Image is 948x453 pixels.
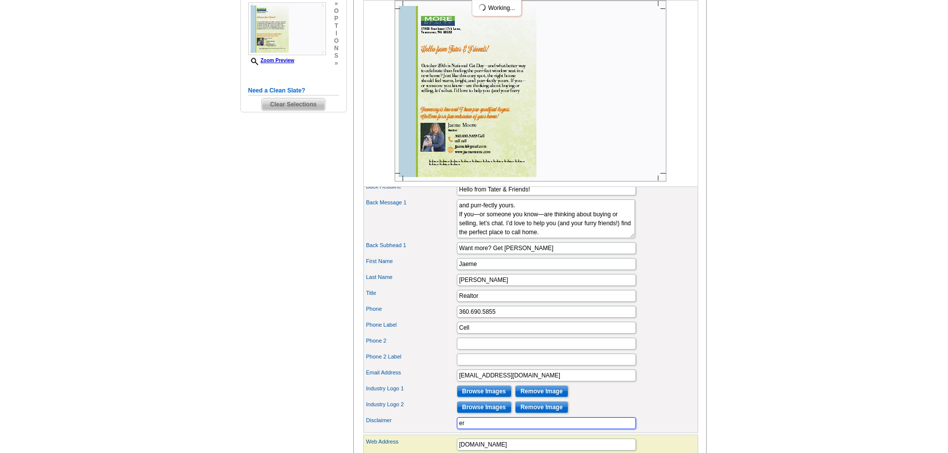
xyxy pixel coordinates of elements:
[478,3,486,11] img: loading...
[366,384,456,393] label: Industry Logo 1
[366,353,456,361] label: Phone 2 Label
[366,337,456,345] label: Phone 2
[248,86,339,95] h5: Need a Clean Slate?
[248,2,326,55] img: Z18909282_00001_2.jpg
[262,98,325,110] span: Clear Selections
[334,15,338,22] span: p
[366,321,456,329] label: Phone Label
[366,400,456,409] label: Industry Logo 2
[334,30,338,37] span: i
[366,416,456,425] label: Disclaimer
[515,401,568,413] input: Remove Image
[366,438,456,446] label: Web Address
[395,0,666,181] img: Z18909282_00001_2.jpg
[366,289,456,297] label: Title
[366,368,456,377] label: Email Address
[457,199,635,238] textarea: Lorem ipsum dolor sit amet, consectetuer adipiscing elit, sed diam nonummy nibh euismod tincidunt...
[515,385,568,397] input: Remove Image
[366,273,456,281] label: Last Name
[334,22,338,30] span: t
[366,241,456,250] label: Back Subhead 1
[248,58,295,63] a: Zoom Preview
[366,198,456,207] label: Back Message 1
[334,60,338,67] span: »
[457,401,512,413] input: Browse Images
[334,52,338,60] span: s
[366,305,456,313] label: Phone
[366,257,456,266] label: First Name
[334,37,338,45] span: o
[457,385,512,397] input: Browse Images
[334,7,338,15] span: o
[334,45,338,52] span: n
[749,222,948,453] iframe: LiveChat chat widget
